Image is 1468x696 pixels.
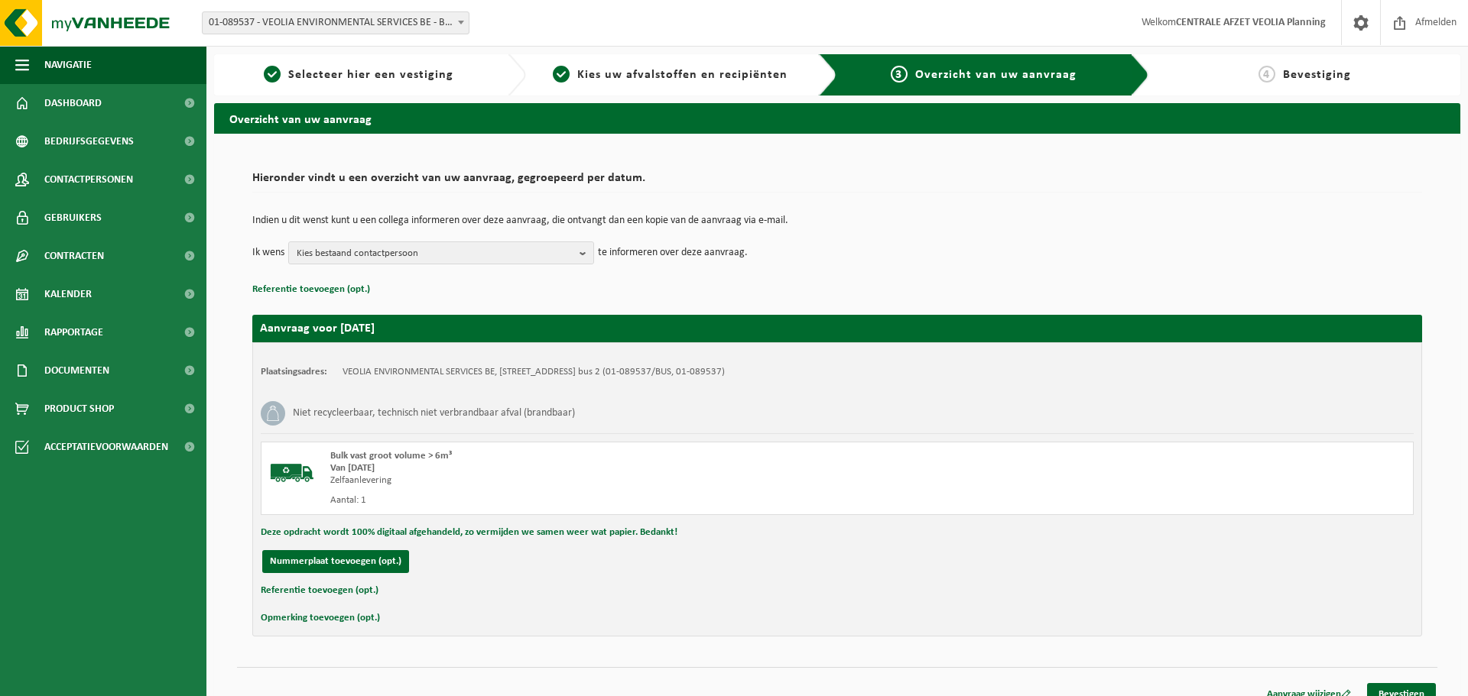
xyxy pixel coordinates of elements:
[534,66,807,84] a: 2Kies uw afvalstoffen en recipiënten
[264,66,281,83] span: 1
[214,103,1460,133] h2: Overzicht van uw aanvraag
[44,160,133,199] span: Contactpersonen
[261,581,378,601] button: Referentie toevoegen (opt.)
[343,366,725,378] td: VEOLIA ENVIRONMENTAL SERVICES BE, [STREET_ADDRESS] bus 2 (01-089537/BUS, 01-089537)
[288,241,594,264] button: Kies bestaand contactpersoon
[202,11,469,34] span: 01-089537 - VEOLIA ENVIRONMENTAL SERVICES BE - BEERSE
[44,275,92,313] span: Kalender
[44,122,134,160] span: Bedrijfsgegevens
[330,463,375,473] strong: Van [DATE]
[44,237,104,275] span: Contracten
[330,474,898,487] div: Zelfaanlevering
[598,241,748,264] p: te informeren over deze aanvraag.
[261,367,327,377] strong: Plaatsingsadres:
[252,215,1422,226] p: Indien u dit wenst kunt u een collega informeren over deze aanvraag, die ontvangt dan een kopie v...
[891,66,908,83] span: 3
[330,451,452,461] span: Bulk vast groot volume > 6m³
[297,242,573,265] span: Kies bestaand contactpersoon
[330,494,898,507] div: Aantal: 1
[288,69,453,81] span: Selecteer hier een vestiging
[44,390,114,428] span: Product Shop
[252,172,1422,193] h2: Hieronder vindt u een overzicht van uw aanvraag, gegroepeerd per datum.
[261,523,677,542] button: Deze opdracht wordt 100% digitaal afgehandeld, zo vermijden we samen weer wat papier. Bedankt!
[44,428,168,466] span: Acceptatievoorwaarden
[262,550,409,573] button: Nummerplaat toevoegen (opt.)
[44,313,103,351] span: Rapportage
[260,322,375,335] strong: Aanvraag voor [DATE]
[1176,17,1326,28] strong: CENTRALE AFZET VEOLIA Planning
[203,12,469,34] span: 01-089537 - VEOLIA ENVIRONMENTAL SERVICES BE - BEERSE
[252,241,284,264] p: Ik wens
[915,69,1077,81] span: Overzicht van uw aanvraag
[222,66,495,84] a: 1Selecteer hier een vestiging
[293,401,575,426] h3: Niet recycleerbaar, technisch niet verbrandbaar afval (brandbaar)
[577,69,788,81] span: Kies uw afvalstoffen en recipiënten
[553,66,570,83] span: 2
[44,351,109,390] span: Documenten
[261,608,380,628] button: Opmerking toevoegen (opt.)
[1259,66,1275,83] span: 4
[44,46,92,84] span: Navigatie
[44,199,102,237] span: Gebruikers
[269,450,315,496] img: BL-SO-LV.png
[252,280,370,299] button: Referentie toevoegen (opt.)
[44,84,102,122] span: Dashboard
[1283,69,1351,81] span: Bevestiging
